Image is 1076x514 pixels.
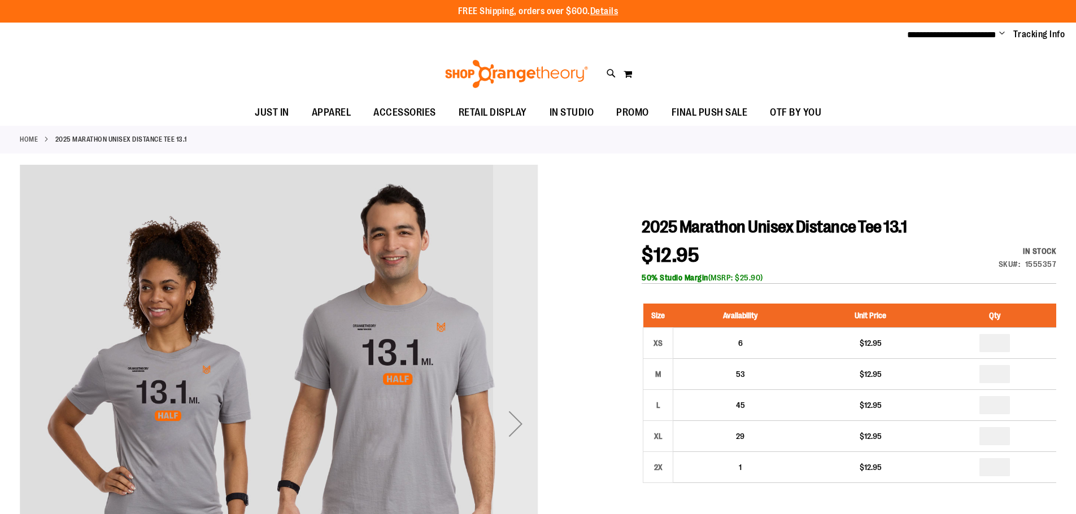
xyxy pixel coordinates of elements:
span: 29 [736,432,744,441]
span: ACCESSORIES [373,100,436,125]
div: $12.95 [813,399,927,411]
th: Size [643,304,673,328]
div: XL [650,428,666,445]
div: Availability [999,245,1057,257]
span: 1 [739,463,742,472]
span: 53 [736,370,745,379]
p: FREE Shipping, orders over $600. [458,5,618,18]
span: APPAREL [312,100,351,125]
span: 6 [738,339,743,348]
span: 45 [736,401,745,410]
span: 2025 Marathon Unisex Distance Tee 13.1 [642,217,907,236]
span: RETAIL DISPLAY [459,100,527,125]
div: $12.95 [813,462,927,473]
div: $12.95 [813,337,927,349]
strong: SKU [999,260,1021,269]
span: IN STUDIO [550,100,594,125]
th: Availability [673,304,808,328]
div: L [650,397,666,414]
th: Unit Price [807,304,933,328]
div: In stock [999,245,1057,257]
div: XS [650,335,666,352]
img: Shop Orangetheory [443,60,590,88]
div: $12.95 [813,430,927,442]
span: PROMO [616,100,649,125]
div: (MSRP: $25.90) [642,272,1056,283]
button: Account menu [999,29,1005,40]
a: Details [590,6,618,16]
span: FINAL PUSH SALE [672,100,748,125]
div: 2X [650,459,666,476]
div: M [650,366,666,383]
strong: 2025 Marathon Unisex Distance Tee 13.1 [55,134,187,144]
span: JUST IN [255,100,289,125]
th: Qty [934,304,1056,328]
b: 50% Studio Margin [642,273,708,282]
div: 1555357 [1025,258,1057,270]
span: $12.95 [642,244,699,267]
span: OTF BY YOU [770,100,821,125]
a: Home [20,134,38,144]
a: Tracking Info [1013,28,1065,41]
div: $12.95 [813,368,927,380]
